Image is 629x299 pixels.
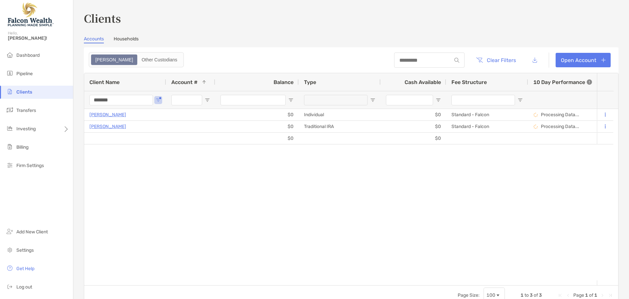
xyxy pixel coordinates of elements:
[16,229,48,235] span: Add New Client
[89,111,126,119] a: [PERSON_NAME]
[6,227,14,235] img: add_new_client icon
[381,133,446,144] div: $0
[486,292,495,298] div: 100
[16,284,32,290] span: Log out
[299,121,381,132] div: Traditional IRA
[6,246,14,254] img: settings icon
[446,121,528,132] div: Standard - Falcon
[16,126,36,132] span: Investing
[171,79,198,85] span: Account #
[446,109,528,120] div: Standard - Falcon
[304,79,316,85] span: Type
[16,108,36,113] span: Transfers
[16,266,34,271] span: Get Help
[8,35,69,41] span: [PERSON_NAME]!
[530,292,533,298] span: 3
[381,121,446,132] div: $0
[600,293,605,298] div: Next Page
[381,109,446,120] div: $0
[541,124,579,129] p: Processing Data...
[533,124,538,129] img: Processing Data icon
[541,112,579,117] p: Processing Data...
[6,161,14,169] img: firm-settings icon
[215,109,299,120] div: $0
[16,163,44,168] span: Firm Settings
[171,95,202,105] input: Account # Filter Input
[589,292,593,298] span: of
[6,264,14,272] img: get-help icon
[573,292,584,298] span: Page
[451,79,487,85] span: Fee Structure
[220,95,286,105] input: Balance Filter Input
[89,95,153,105] input: Client Name Filter Input
[558,293,563,298] div: First Page
[6,143,14,151] img: billing icon
[405,79,441,85] span: Cash Available
[524,292,529,298] span: to
[274,79,294,85] span: Balance
[205,97,210,103] button: Open Filter Menu
[585,292,588,298] span: 1
[16,247,34,253] span: Settings
[565,293,571,298] div: Previous Page
[6,283,14,290] img: logout icon
[370,97,375,103] button: Open Filter Menu
[534,292,538,298] span: of
[84,11,619,26] h3: Clients
[89,122,126,131] a: [PERSON_NAME]
[215,121,299,132] div: $0
[471,53,521,67] button: Clear Filters
[299,109,381,120] div: Individual
[594,292,597,298] span: 1
[16,71,33,76] span: Pipeline
[16,144,29,150] span: Billing
[539,292,542,298] span: 3
[458,292,480,298] div: Page Size:
[16,53,40,58] span: Dashboard
[533,73,592,91] div: 10 Day Performance
[608,293,613,298] div: Last Page
[16,89,32,95] span: Clients
[6,88,14,96] img: clients icon
[89,52,184,67] div: segmented control
[6,124,14,132] img: investing icon
[288,97,294,103] button: Open Filter Menu
[8,3,54,26] img: Falcon Wealth Planning Logo
[556,53,611,67] a: Open Account
[156,97,161,103] button: Open Filter Menu
[451,95,515,105] input: Fee Structure Filter Input
[454,58,459,63] img: input icon
[92,55,137,64] div: Zoe
[6,51,14,59] img: dashboard icon
[436,97,441,103] button: Open Filter Menu
[6,106,14,114] img: transfers icon
[386,95,433,105] input: Cash Available Filter Input
[89,79,120,85] span: Client Name
[518,97,523,103] button: Open Filter Menu
[521,292,524,298] span: 1
[84,36,104,43] a: Accounts
[533,113,538,117] img: Processing Data icon
[138,55,181,64] div: Other Custodians
[114,36,139,43] a: Households
[215,133,299,144] div: $0
[6,69,14,77] img: pipeline icon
